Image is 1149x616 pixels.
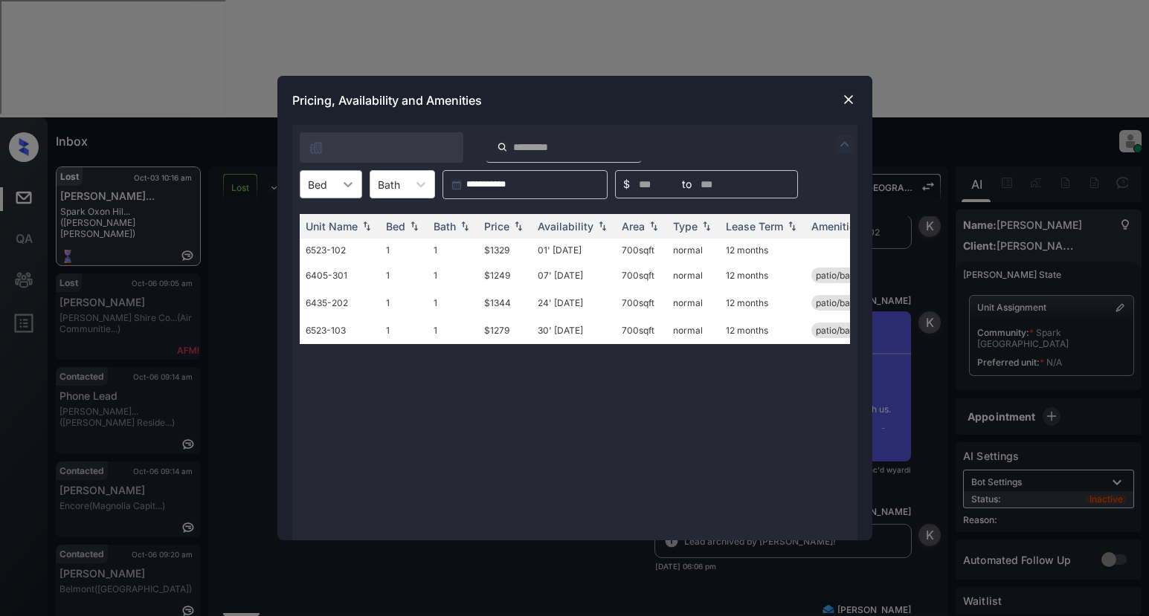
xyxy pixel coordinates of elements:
[841,92,856,107] img: close
[616,289,667,317] td: 700 sqft
[532,262,616,289] td: 07' [DATE]
[380,289,428,317] td: 1
[428,289,478,317] td: 1
[359,221,374,232] img: sorting
[484,220,509,233] div: Price
[699,221,714,232] img: sorting
[646,221,661,232] img: sorting
[816,270,873,281] span: patio/balcony
[667,317,720,344] td: normal
[380,317,428,344] td: 1
[720,262,805,289] td: 12 months
[428,262,478,289] td: 1
[300,317,380,344] td: 6523-103
[300,289,380,317] td: 6435-202
[785,221,799,232] img: sorting
[532,317,616,344] td: 30' [DATE]
[277,76,872,125] div: Pricing, Availability and Amenities
[720,239,805,262] td: 12 months
[380,239,428,262] td: 1
[816,297,873,308] span: patio/balcony
[816,325,873,336] span: patio/balcony
[616,317,667,344] td: 700 sqft
[595,221,610,232] img: sorting
[616,262,667,289] td: 700 sqft
[309,140,324,155] img: icon-zuma
[538,220,593,233] div: Availability
[478,317,532,344] td: $1279
[532,289,616,317] td: 24' [DATE]
[667,262,720,289] td: normal
[720,289,805,317] td: 12 months
[300,239,380,262] td: 6523-102
[623,176,630,192] span: $
[836,135,854,153] img: icon-zuma
[428,317,478,344] td: 1
[616,239,667,262] td: 700 sqft
[434,220,456,233] div: Bath
[478,289,532,317] td: $1344
[300,262,380,289] td: 6405-301
[478,262,532,289] td: $1249
[811,220,861,233] div: Amenities
[667,289,720,317] td: normal
[726,220,783,233] div: Lease Term
[682,176,692,192] span: to
[386,220,405,233] div: Bed
[478,239,532,262] td: $1329
[720,317,805,344] td: 12 months
[380,262,428,289] td: 1
[667,239,720,262] td: normal
[407,221,422,232] img: sorting
[497,140,508,154] img: icon-zuma
[622,220,645,233] div: Area
[532,239,616,262] td: 01' [DATE]
[673,220,698,233] div: Type
[511,221,526,232] img: sorting
[428,239,478,262] td: 1
[457,221,472,232] img: sorting
[306,220,358,233] div: Unit Name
